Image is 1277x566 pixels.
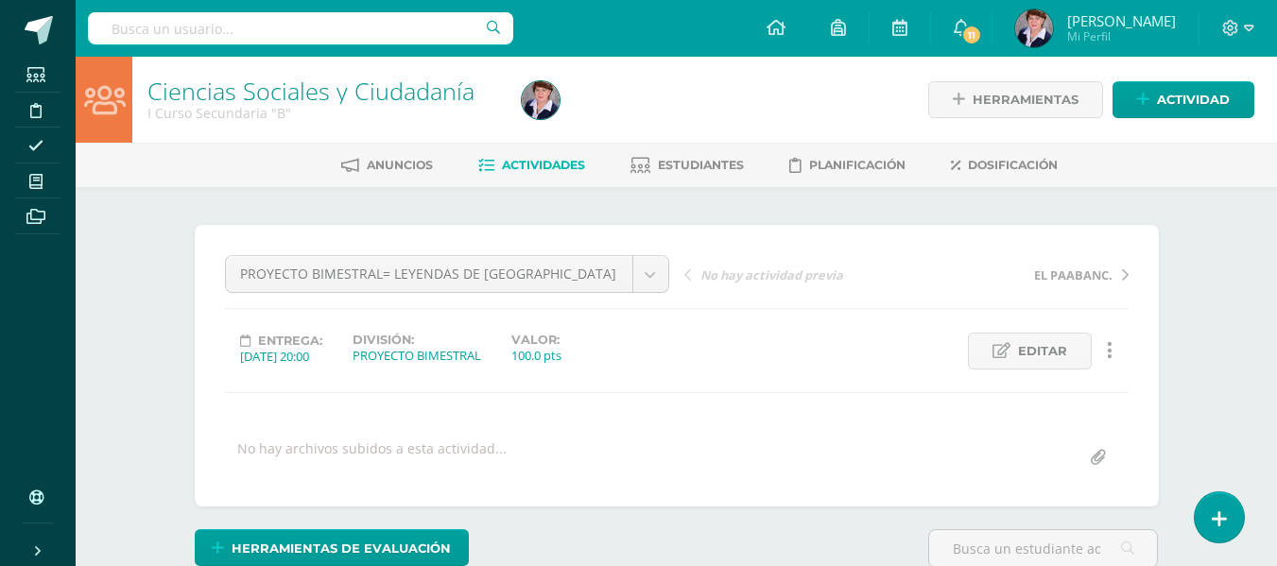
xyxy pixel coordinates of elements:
a: Actividad [1113,81,1254,118]
a: Herramientas [928,81,1103,118]
span: EL PAABANC. [1034,266,1113,283]
span: Actividad [1157,82,1230,117]
a: Planificación [789,150,906,180]
span: Entrega: [258,334,322,348]
span: Estudiantes [658,158,744,172]
a: EL PAABANC. [906,265,1129,283]
span: No hay actividad previa [700,266,843,283]
span: Actividades [502,158,585,172]
span: Herramientas [973,82,1079,117]
span: [PERSON_NAME] [1067,11,1176,30]
span: PROYECTO BIMESTRAL= LEYENDAS DE [GEOGRAPHIC_DATA] [240,256,618,292]
a: PROYECTO BIMESTRAL= LEYENDAS DE [GEOGRAPHIC_DATA] [226,256,668,292]
div: [DATE] 20:00 [240,348,322,365]
a: Dosificación [951,150,1058,180]
a: Herramientas de evaluación [195,529,469,566]
div: No hay archivos subidos a esta actividad... [237,439,507,476]
span: 11 [961,25,982,45]
a: Estudiantes [630,150,744,180]
div: 100.0 pts [511,347,561,364]
span: Mi Perfil [1067,28,1176,44]
img: 49c126ab159c54e96e3d95a6f1df8590.png [1015,9,1053,47]
span: Planificación [809,158,906,172]
input: Busca un usuario... [88,12,513,44]
span: Herramientas de evaluación [232,531,451,566]
span: Dosificación [968,158,1058,172]
div: I Curso Secundaria 'B' [147,104,499,122]
a: Anuncios [341,150,433,180]
div: PROYECTO BIMESTRAL [353,347,481,364]
img: 49c126ab159c54e96e3d95a6f1df8590.png [522,81,560,119]
label: División: [353,333,481,347]
a: Ciencias Sociales y Ciudadanía [147,75,475,107]
h1: Ciencias Sociales y Ciudadanía [147,77,499,104]
label: Valor: [511,333,561,347]
a: Actividades [478,150,585,180]
span: Editar [1018,334,1067,369]
span: Anuncios [367,158,433,172]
